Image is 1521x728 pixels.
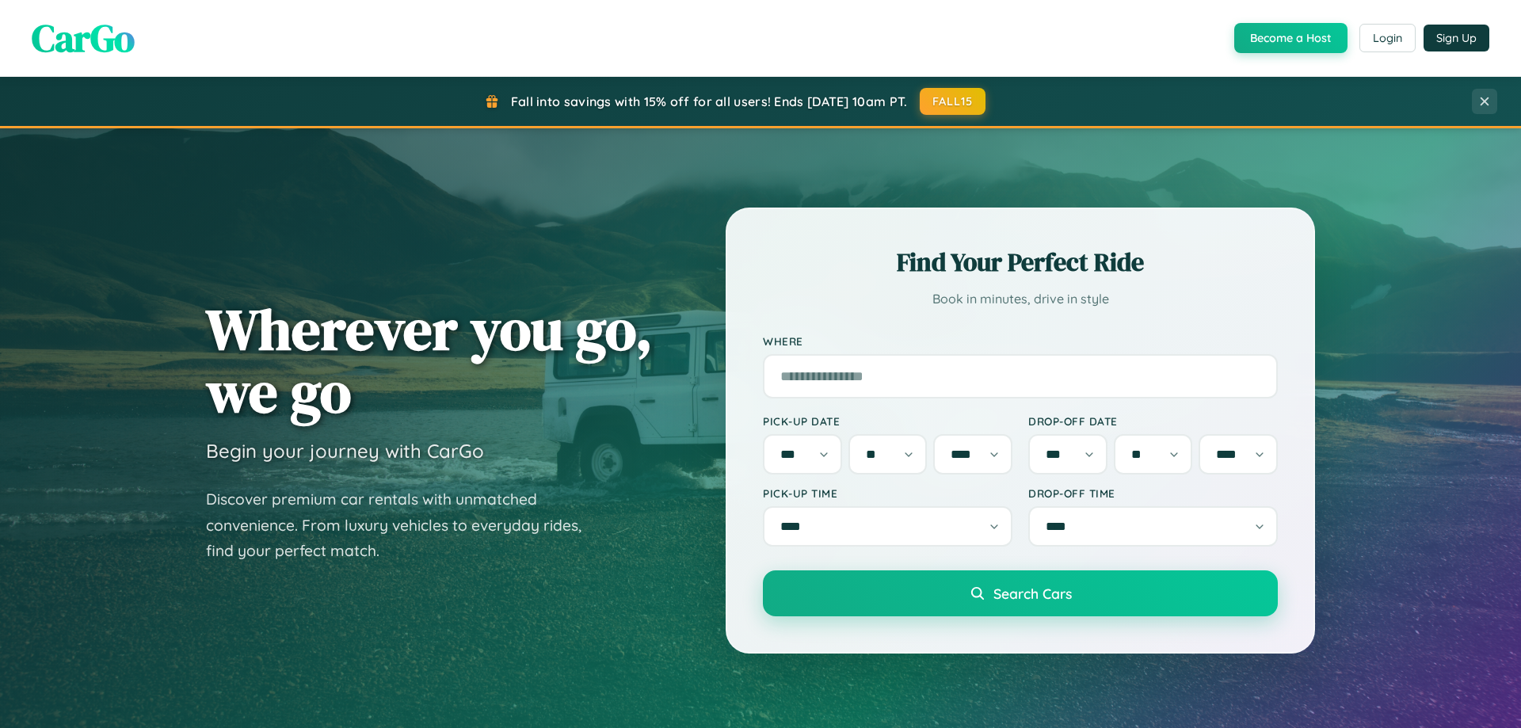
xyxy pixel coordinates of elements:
span: Search Cars [993,585,1072,602]
span: Fall into savings with 15% off for all users! Ends [DATE] 10am PT. [511,93,908,109]
p: Discover premium car rentals with unmatched convenience. From luxury vehicles to everyday rides, ... [206,486,602,564]
label: Drop-off Date [1028,414,1278,428]
p: Book in minutes, drive in style [763,288,1278,311]
button: Search Cars [763,570,1278,616]
label: Drop-off Time [1028,486,1278,500]
button: Sign Up [1424,25,1489,51]
h3: Begin your journey with CarGo [206,439,484,463]
button: Login [1359,24,1416,52]
span: CarGo [32,12,135,64]
label: Where [763,334,1278,348]
label: Pick-up Time [763,486,1012,500]
button: FALL15 [920,88,986,115]
h1: Wherever you go, we go [206,298,653,423]
h2: Find Your Perfect Ride [763,245,1278,280]
button: Become a Host [1234,23,1348,53]
label: Pick-up Date [763,414,1012,428]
